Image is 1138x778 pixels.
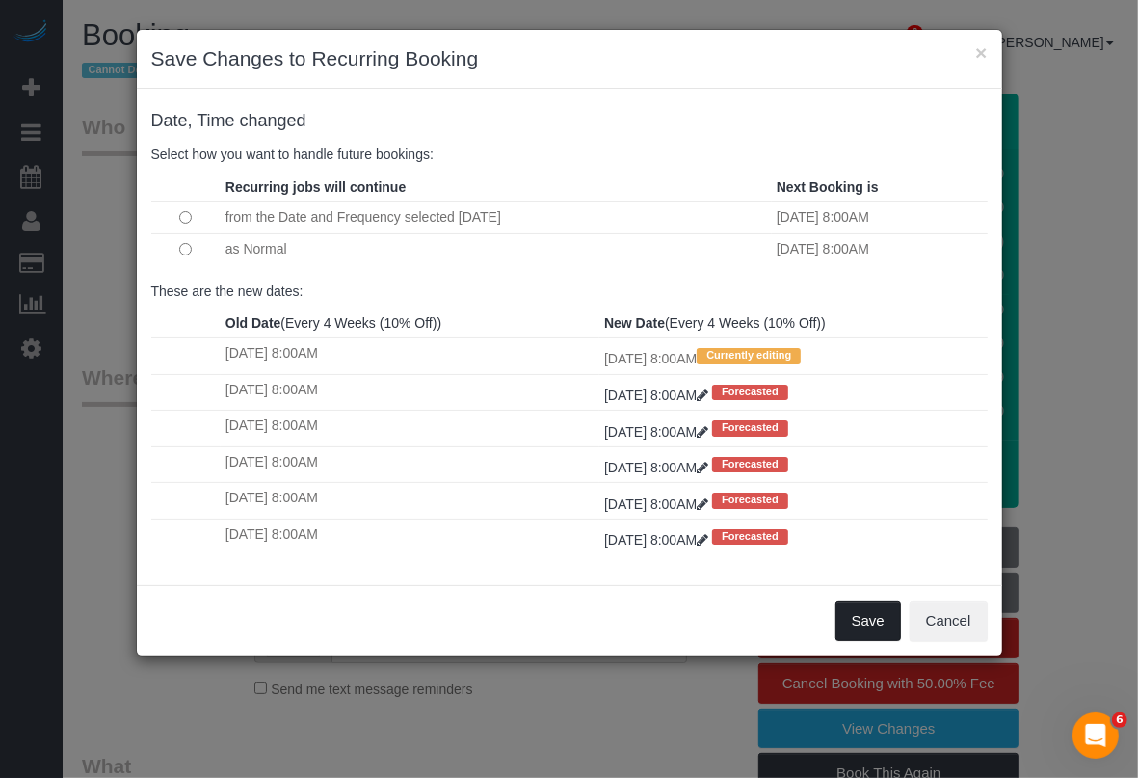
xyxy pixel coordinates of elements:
th: (Every 4 Weeks (10% Off)) [221,309,599,338]
span: Forecasted [712,457,788,472]
td: as Normal [221,233,772,264]
span: Currently editing [697,348,801,363]
th: (Every 4 Weeks (10% Off)) [599,309,987,338]
button: Cancel [910,601,988,641]
a: [DATE] 8:00AM [604,460,712,475]
td: [DATE] 8:00AM [221,374,599,410]
p: Select how you want to handle future bookings: [151,145,988,164]
span: Forecasted [712,420,788,436]
td: [DATE] 8:00AM [221,338,599,374]
a: [DATE] 8:00AM [604,424,712,440]
p: These are the new dates: [151,282,988,301]
span: Date, Time [151,111,235,130]
span: Forecasted [712,529,788,545]
button: Save [835,601,901,641]
h4: changed [151,112,988,131]
td: from the Date and Frequency selected [DATE] [221,201,772,233]
td: [DATE] 8:00AM [772,233,988,264]
span: Forecasted [712,385,788,400]
strong: Next Booking is [777,179,879,195]
h3: Save Changes to Recurring Booking [151,44,988,73]
button: × [975,42,987,63]
strong: Recurring jobs will continue [225,179,406,195]
iframe: Intercom live chat [1072,712,1119,759]
td: [DATE] 8:00AM [221,483,599,519]
strong: New Date [604,315,665,331]
td: [DATE] 8:00AM [599,338,987,374]
a: [DATE] 8:00AM [604,532,712,548]
td: [DATE] 8:00AM [221,411,599,446]
strong: Old Date [225,315,281,331]
td: [DATE] 8:00AM [221,446,599,482]
td: [DATE] 8:00AM [221,519,599,554]
a: [DATE] 8:00AM [604,388,712,403]
span: 6 [1112,712,1127,728]
td: [DATE] 8:00AM [772,201,988,233]
a: [DATE] 8:00AM [604,496,712,512]
span: Forecasted [712,493,788,508]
